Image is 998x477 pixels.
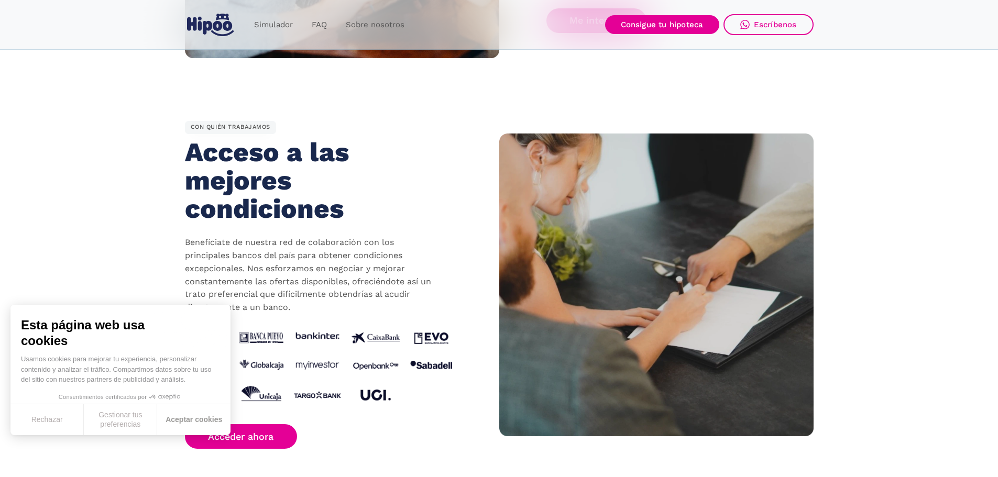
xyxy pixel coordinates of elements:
h2: Acceso a las mejores condiciones [185,138,426,223]
p: Benefíciate de nuestra red de colaboración con los principales bancos del país para obtener condi... [185,236,436,314]
div: CON QUIÉN TRABAJAMOS [185,121,277,135]
a: Simulador [245,15,302,35]
a: FAQ [302,15,336,35]
a: Acceder ahora [185,424,298,449]
a: Consigue tu hipoteca [605,15,719,34]
a: Escríbenos [723,14,814,35]
a: Sobre nosotros [336,15,414,35]
a: home [185,9,236,40]
div: Escríbenos [754,20,797,29]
